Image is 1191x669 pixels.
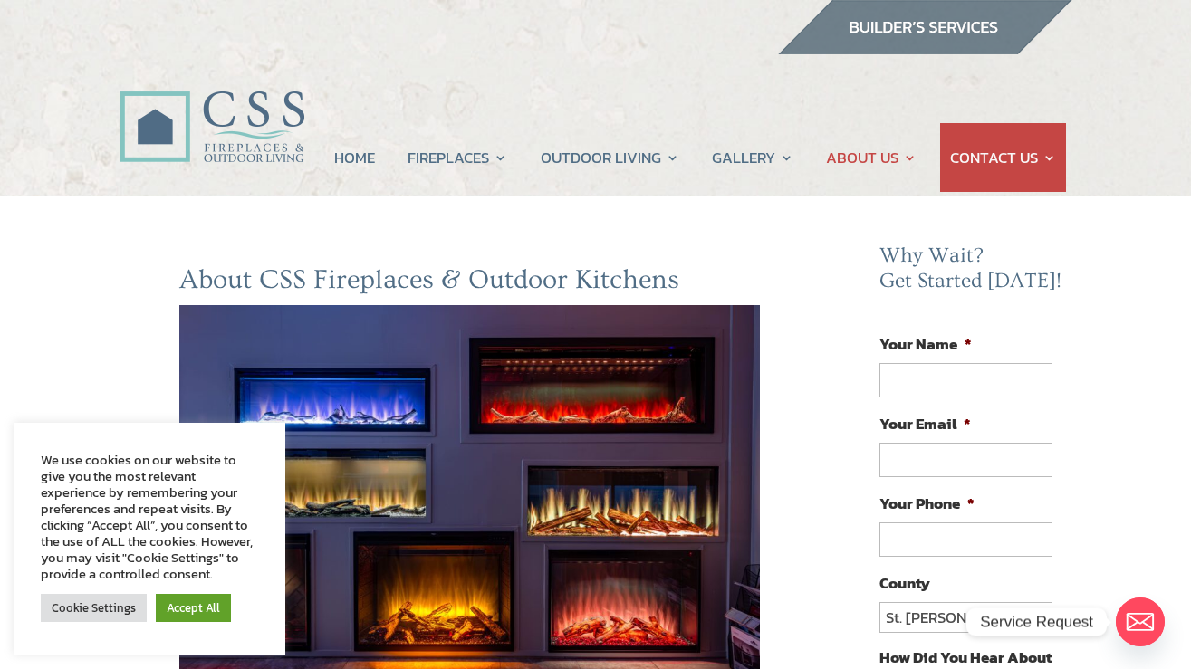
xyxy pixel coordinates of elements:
[950,123,1056,192] a: CONTACT US
[879,493,975,513] label: Your Phone
[826,123,917,192] a: ABOUT US
[179,263,761,305] h2: About CSS Fireplaces & Outdoor Kitchens
[120,41,304,172] img: CSS Fireplaces & Outdoor Living (Formerly Construction Solutions & Supply)- Jacksonville Ormond B...
[879,573,930,593] label: County
[334,123,375,192] a: HOME
[41,452,258,582] div: We use cookies on our website to give you the most relevant experience by remembering your prefer...
[712,123,793,192] a: GALLERY
[408,123,507,192] a: FIREPLACES
[156,594,231,622] a: Accept All
[777,37,1072,61] a: builder services construction supply
[1116,597,1165,646] a: Email
[41,594,147,622] a: Cookie Settings
[541,123,679,192] a: OUTDOOR LIVING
